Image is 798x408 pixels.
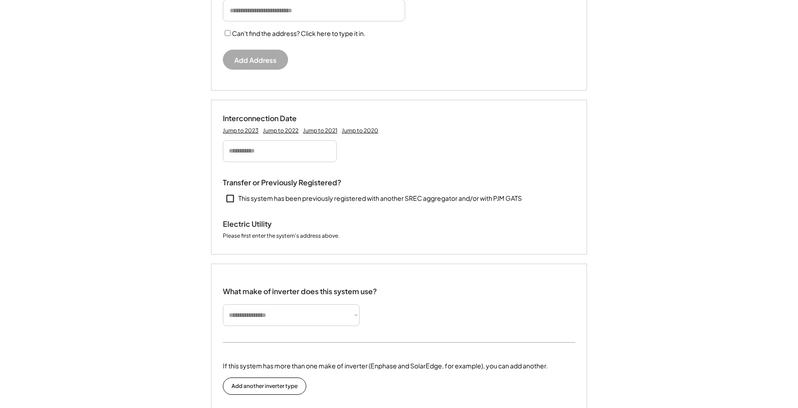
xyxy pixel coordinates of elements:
[303,127,337,134] div: Jump to 2021
[263,127,299,134] div: Jump to 2022
[223,232,340,240] div: Please first enter the system's address above.
[223,361,548,371] div: If this system has more than one make of inverter (Enphase and SolarEdge, for example), you can a...
[223,377,306,395] button: Add another inverter type
[223,114,314,123] div: Interconnection Date
[223,219,314,229] div: Electric Utility
[223,178,341,188] div: Transfer or Previously Registered?
[223,127,258,134] div: Jump to 2023
[238,194,522,203] div: This system has been previously registered with another SREC aggregator and/or with PJM GATS
[223,50,288,70] button: Add Address
[223,278,377,298] div: What make of inverter does this system use?
[232,29,366,37] label: Can't find the address? Click here to type it in.
[342,127,378,134] div: Jump to 2020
